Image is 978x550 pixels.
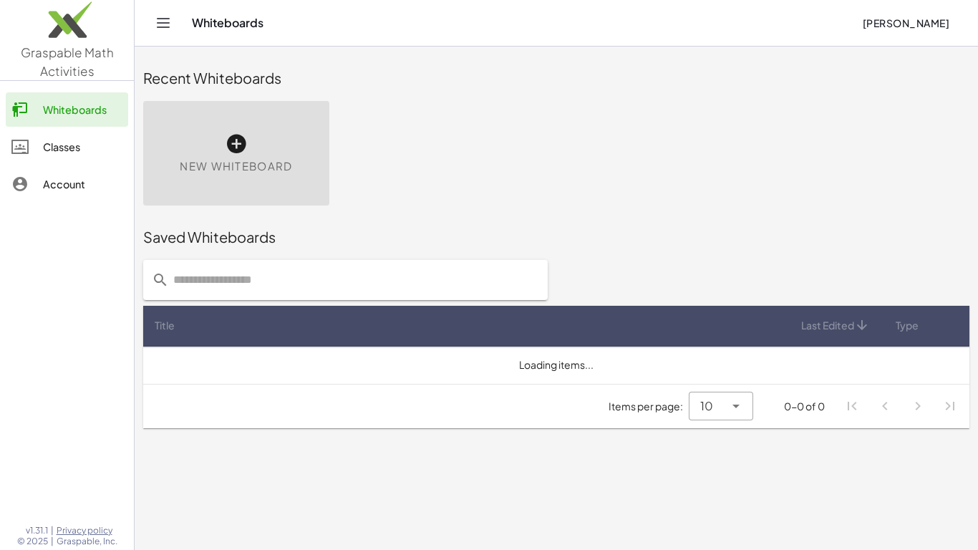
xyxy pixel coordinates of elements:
[851,10,961,36] button: [PERSON_NAME]
[609,399,689,414] span: Items per page:
[143,68,969,88] div: Recent Whiteboards
[836,390,967,423] nav: Pagination Navigation
[180,158,292,175] span: New Whiteboard
[700,397,713,415] span: 10
[155,318,175,333] span: Title
[57,536,117,547] span: Graspable, Inc.
[51,536,54,547] span: |
[17,536,48,547] span: © 2025
[51,525,54,536] span: |
[862,16,949,29] span: [PERSON_NAME]
[57,525,117,536] a: Privacy policy
[43,101,122,118] div: Whiteboards
[43,138,122,155] div: Classes
[143,347,969,384] td: Loading items...
[143,227,969,247] div: Saved Whiteboards
[6,130,128,164] a: Classes
[6,92,128,127] a: Whiteboards
[21,44,114,79] span: Graspable Math Activities
[896,318,919,333] span: Type
[26,525,48,536] span: v1.31.1
[801,318,854,333] span: Last Edited
[43,175,122,193] div: Account
[6,167,128,201] a: Account
[152,11,175,34] button: Toggle navigation
[152,271,169,289] i: prepended action
[784,399,825,414] div: 0-0 of 0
